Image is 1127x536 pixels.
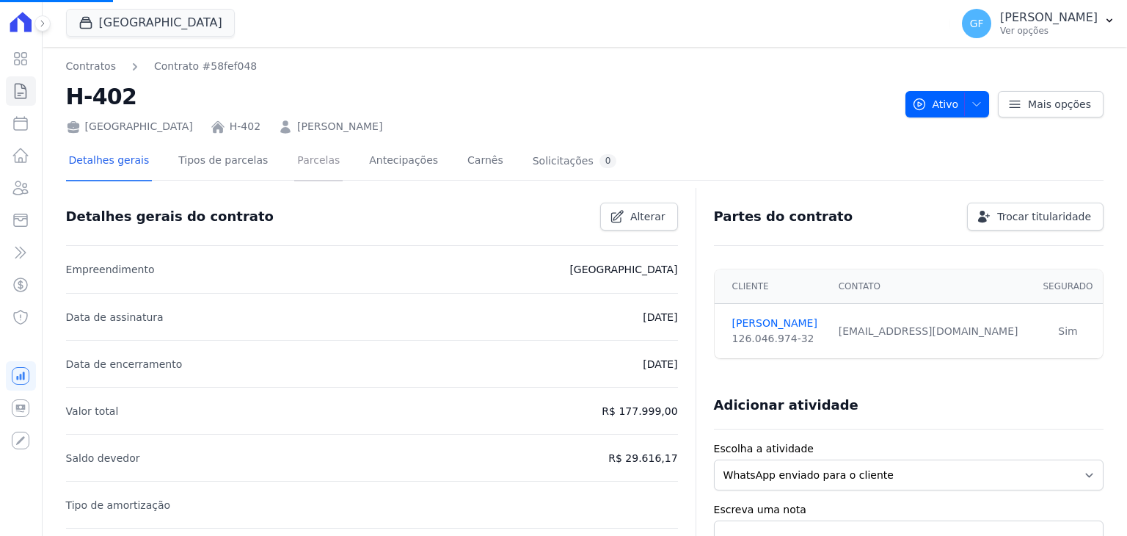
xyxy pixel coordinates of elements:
[366,142,441,181] a: Antecipações
[66,59,258,74] nav: Breadcrumb
[839,324,1024,339] div: [EMAIL_ADDRESS][DOMAIN_NAME]
[997,209,1091,224] span: Trocar titularidade
[569,261,677,278] p: [GEOGRAPHIC_DATA]
[66,9,235,37] button: [GEOGRAPHIC_DATA]
[66,80,894,113] h2: H-402
[66,59,894,74] nav: Breadcrumb
[1033,304,1103,359] td: Sim
[297,119,382,134] a: [PERSON_NAME]
[912,91,959,117] span: Ativo
[66,355,183,373] p: Data de encerramento
[643,308,677,326] p: [DATE]
[66,59,116,74] a: Contratos
[464,142,506,181] a: Carnês
[66,449,140,467] p: Saldo devedor
[715,269,830,304] th: Cliente
[294,142,343,181] a: Parcelas
[714,502,1104,518] label: Escreva uma nota
[970,18,984,29] span: GF
[608,449,677,467] p: R$ 29.616,17
[714,396,858,414] h3: Adicionar atividade
[66,142,153,181] a: Detalhes gerais
[66,261,155,278] p: Empreendimento
[732,331,821,347] div: 126.046.974-32
[950,3,1127,44] button: GF [PERSON_NAME] Ver opções
[1033,269,1103,304] th: Segurado
[1028,97,1091,112] span: Mais opções
[714,208,853,225] h3: Partes do contrato
[905,91,990,117] button: Ativo
[175,142,271,181] a: Tipos de parcelas
[600,203,678,231] a: Alterar
[66,308,164,326] p: Data de assinatura
[1000,25,1098,37] p: Ver opções
[732,316,821,331] a: [PERSON_NAME]
[599,154,617,168] div: 0
[533,154,617,168] div: Solicitações
[830,269,1033,304] th: Contato
[643,355,677,373] p: [DATE]
[1000,10,1098,25] p: [PERSON_NAME]
[230,119,260,134] a: H-402
[66,119,193,134] div: [GEOGRAPHIC_DATA]
[630,209,665,224] span: Alterar
[998,91,1104,117] a: Mais opções
[66,496,171,514] p: Tipo de amortização
[66,402,119,420] p: Valor total
[154,59,257,74] a: Contrato #58fef048
[66,208,274,225] h3: Detalhes gerais do contrato
[967,203,1104,231] a: Trocar titularidade
[602,402,677,420] p: R$ 177.999,00
[714,441,1104,457] label: Escolha a atividade
[530,142,620,181] a: Solicitações0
